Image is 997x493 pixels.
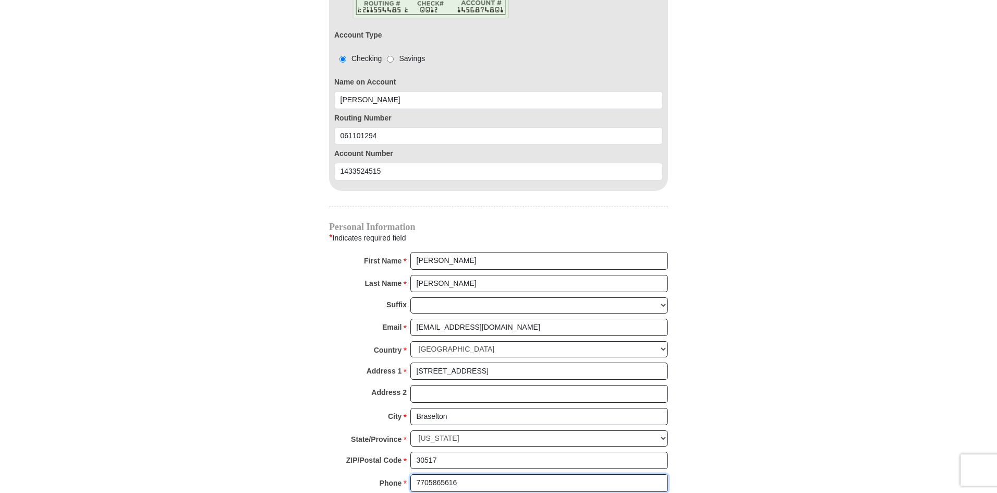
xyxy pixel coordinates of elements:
strong: Last Name [365,276,402,291]
div: Checking Savings [334,53,425,64]
strong: Phone [380,476,402,490]
strong: First Name [364,254,402,268]
strong: Address 2 [371,385,407,400]
label: Account Type [334,30,382,41]
div: Indicates required field [329,231,668,245]
label: Routing Number [334,113,663,124]
h4: Personal Information [329,223,668,231]
strong: State/Province [351,432,402,447]
strong: Country [374,343,402,357]
label: Account Number [334,148,663,159]
strong: Address 1 [367,364,402,378]
strong: City [388,409,402,424]
strong: ZIP/Postal Code [346,453,402,467]
label: Name on Account [334,77,663,88]
strong: Suffix [386,297,407,312]
strong: Email [382,320,402,334]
